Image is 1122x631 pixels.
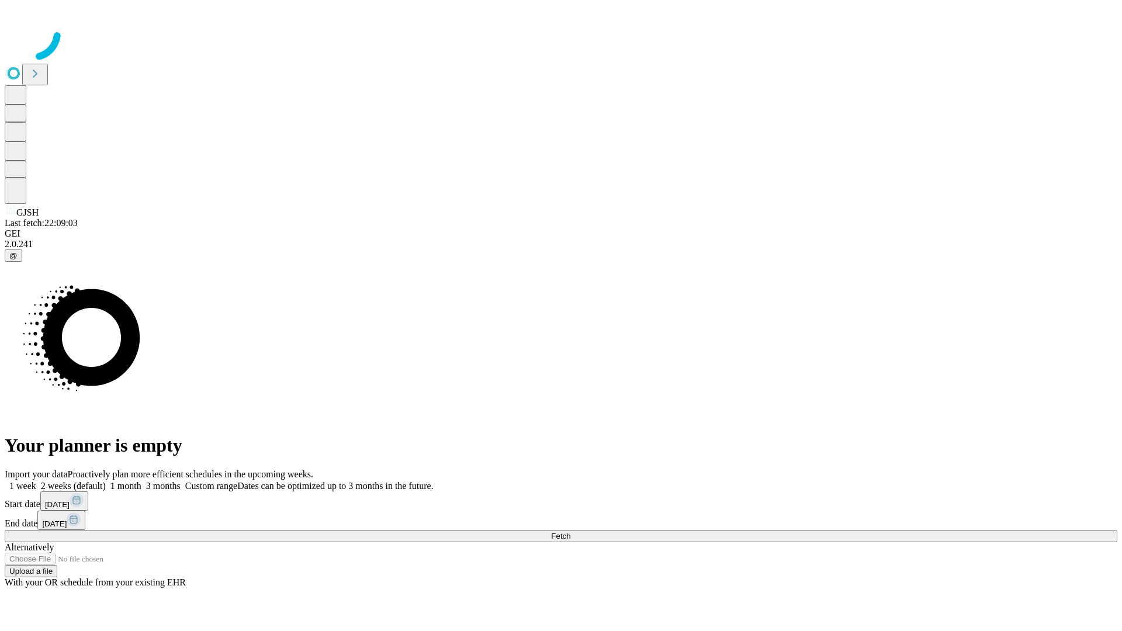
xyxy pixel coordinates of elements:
[5,435,1117,456] h1: Your planner is empty
[5,565,57,577] button: Upload a file
[42,519,67,528] span: [DATE]
[237,481,433,491] span: Dates can be optimized up to 3 months in the future.
[45,500,70,509] span: [DATE]
[551,532,570,540] span: Fetch
[37,511,85,530] button: [DATE]
[9,481,36,491] span: 1 week
[5,491,1117,511] div: Start date
[5,469,68,479] span: Import your data
[185,481,237,491] span: Custom range
[5,249,22,262] button: @
[5,511,1117,530] div: End date
[68,469,313,479] span: Proactively plan more efficient schedules in the upcoming weeks.
[9,251,18,260] span: @
[5,218,78,228] span: Last fetch: 22:09:03
[110,481,141,491] span: 1 month
[5,239,1117,249] div: 2.0.241
[40,491,88,511] button: [DATE]
[41,481,106,491] span: 2 weeks (default)
[5,228,1117,239] div: GEI
[16,207,39,217] span: GJSH
[5,542,54,552] span: Alternatively
[146,481,181,491] span: 3 months
[5,577,186,587] span: With your OR schedule from your existing EHR
[5,530,1117,542] button: Fetch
